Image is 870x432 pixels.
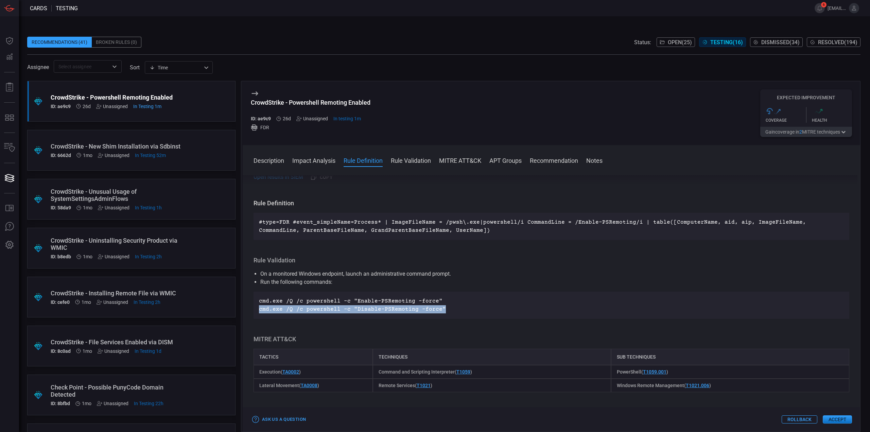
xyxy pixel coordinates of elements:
span: 6 [821,2,826,7]
div: Unassigned [98,254,129,259]
h5: ID: 6662d [51,153,71,158]
span: Jul 12, 2025 11:15 PM [83,205,92,210]
button: Testing(16) [699,37,746,47]
button: Resolved(194) [807,37,860,47]
span: Remote Services ( ) [379,383,432,388]
span: Status: [634,39,651,46]
h5: ID: 8bfbd [51,401,70,406]
button: Preferences [1,237,18,253]
div: CrowdStrike - Uninstalling Security Product via WMIC [51,237,186,251]
div: CrowdStrike - Powershell Remoting Enabled [251,99,370,106]
h3: Rule Validation [254,256,849,264]
span: Aug 15, 2025 10:10 AM [134,299,160,305]
li: On a monitored Windows endpoint, launch an administrative command prompt. [260,270,842,278]
span: Aug 15, 2025 12:13 PM [133,104,161,109]
div: CrowdStrike - Unusual Usage of SystemSettingsAdminFlows [51,188,186,202]
div: Unassigned [98,153,129,158]
div: Broken Rules (0) [92,37,141,48]
button: Impact Analysis [292,156,335,164]
div: Check Point - Possible PunyCode Domain Detected [51,384,186,398]
span: Aug 15, 2025 10:47 AM [135,205,162,210]
button: Ask Us A Question [1,219,18,235]
div: CrowdStrike - New Shim Installation via Sdbinst [51,143,186,150]
div: Unassigned [98,205,129,210]
div: Health [812,118,852,123]
span: Windows Remote Management ( ) [617,383,711,388]
span: Aug 14, 2025 2:10 PM [134,401,163,406]
a: T1021.006 [686,383,709,388]
h5: ID: cefe0 [51,299,70,305]
li: Run the following commands: [260,278,842,286]
span: Jul 20, 2025 12:42 AM [283,116,291,121]
span: Jul 20, 2025 12:42 AM [83,104,91,109]
span: Aug 15, 2025 12:13 PM [333,116,361,121]
div: Unassigned [96,104,128,109]
span: Assignee [27,64,49,70]
button: Accept [823,415,852,424]
button: Open(25) [657,37,695,47]
span: Jul 12, 2025 11:15 PM [83,153,92,158]
span: testing [56,5,78,12]
div: CrowdStrike - Installing Remote File via WMIC [51,290,186,297]
span: Aug 15, 2025 10:25 AM [135,254,162,259]
a: TA0008 [301,383,317,388]
h5: ID: b8edb [51,254,71,259]
button: Ask Us a Question [251,414,308,425]
button: Cards [1,170,18,186]
div: FDR [251,124,370,131]
a: T1021 [417,383,431,388]
p: cmd.exe /Q /c powershell -c "Enable-PSRemoting -force" [259,297,844,305]
div: Sub Techniques [611,349,849,365]
span: Testing ( 16 ) [710,39,743,46]
span: 2 [799,129,802,135]
h3: Rule Definition [254,199,849,207]
a: T1059 [456,369,470,375]
div: Time [150,64,202,71]
label: sort [130,64,140,71]
button: Reports [1,79,18,96]
button: Dashboard [1,33,18,49]
button: MITRE ATT&CK [439,156,481,164]
button: Open [110,62,119,71]
div: Recommendations (41) [27,37,92,48]
span: Cards [30,5,47,12]
div: CrowdStrike - Powershell Remoting Enabled [51,94,186,101]
h5: Expected Improvement [760,95,852,100]
a: TA0002 [282,369,299,375]
div: Unassigned [98,348,129,354]
span: Command and Scripting Interpreter ( ) [379,369,472,375]
span: Dismissed ( 34 ) [761,39,800,46]
span: Lateral Movement ( ) [259,383,319,388]
button: Dismissed(34) [750,37,803,47]
h5: ID: 58da9 [51,205,71,210]
button: Description [254,156,284,164]
button: Notes [586,156,603,164]
button: Rule Definition [344,156,383,164]
a: T1059.001 [643,369,666,375]
div: Unassigned [97,299,128,305]
input: Select assignee [56,62,108,71]
button: Rollback [782,415,817,424]
h5: ID: ae9c9 [251,116,271,121]
span: Jul 12, 2025 11:15 PM [82,299,91,305]
button: Gaincoverage in2MITRE techniques [760,127,852,137]
p: #type=FDR #event_simpleName=Process* | ImageFileName = /pwsh\.exe|powershell/i CommandLine = /Ena... [259,218,844,235]
div: Coverage [766,118,806,123]
span: Jul 05, 2025 11:47 PM [82,401,91,406]
h5: ID: 8c0ad [51,348,71,354]
button: Detections [1,49,18,65]
span: Jul 12, 2025 11:15 PM [83,348,92,354]
h3: MITRE ATT&CK [254,335,849,343]
button: Recommendation [530,156,578,164]
div: Tactics [254,349,373,365]
span: Aug 14, 2025 12:04 PM [135,348,161,354]
button: 6 [815,3,825,13]
span: [EMAIL_ADDRESS][DOMAIN_NAME] [828,5,846,11]
button: Inventory [1,140,18,156]
div: Techniques [373,349,611,365]
button: APT Groups [489,156,522,164]
p: cmd.exe /Q /c powershell -c "Disable-PSRemoting -force" [259,305,844,313]
span: Jul 12, 2025 11:15 PM [83,254,92,259]
span: Open ( 25 ) [668,39,692,46]
div: Unassigned [296,116,328,121]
